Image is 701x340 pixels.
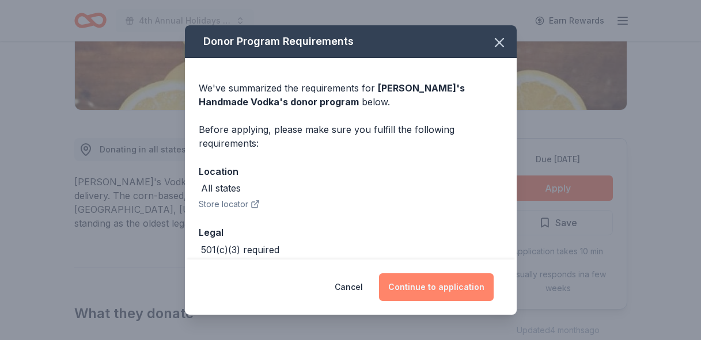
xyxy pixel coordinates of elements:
div: Before applying, please make sure you fulfill the following requirements: [199,123,503,150]
div: Location [199,164,503,179]
button: Cancel [335,273,363,301]
div: All states [201,181,241,195]
div: Legal [199,225,503,240]
div: Donor Program Requirements [185,25,517,58]
button: Continue to application [379,273,494,301]
button: Store locator [199,197,260,211]
div: 501(c)(3) required [201,243,279,257]
div: We've summarized the requirements for below. [199,81,503,109]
